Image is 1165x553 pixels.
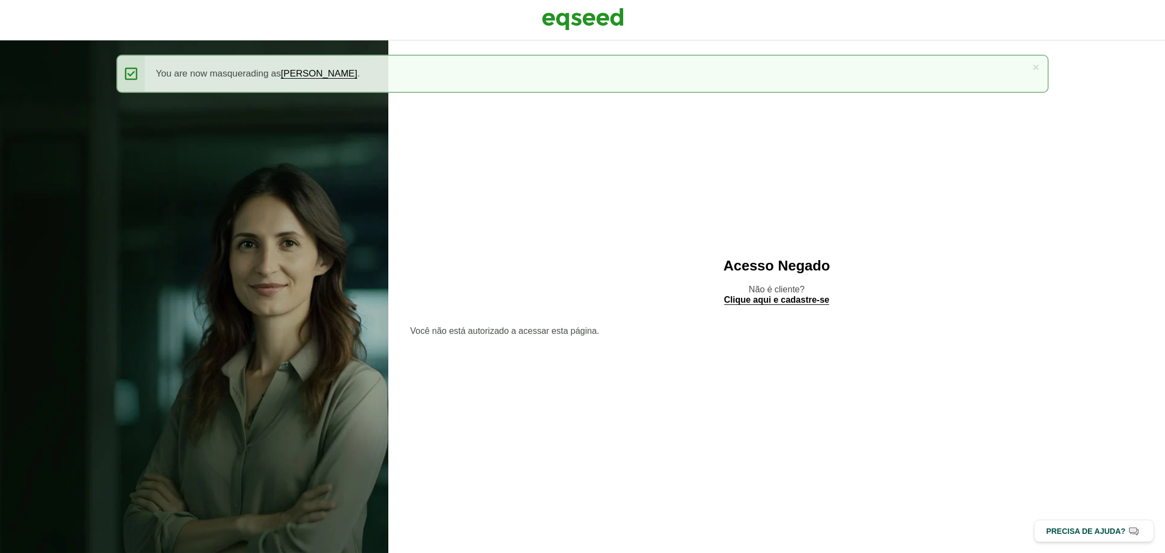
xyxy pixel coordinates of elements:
[410,258,1143,274] h2: Acesso Negado
[410,284,1143,305] p: Não é cliente?
[542,5,624,33] img: EqSeed Logo
[281,69,357,79] a: [PERSON_NAME]
[410,327,1143,336] section: Você não está autorizado a acessar esta página.
[1032,61,1039,73] a: ×
[724,296,830,305] a: Clique aqui e cadastre-se
[116,55,1048,93] div: You are now masquerading as .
